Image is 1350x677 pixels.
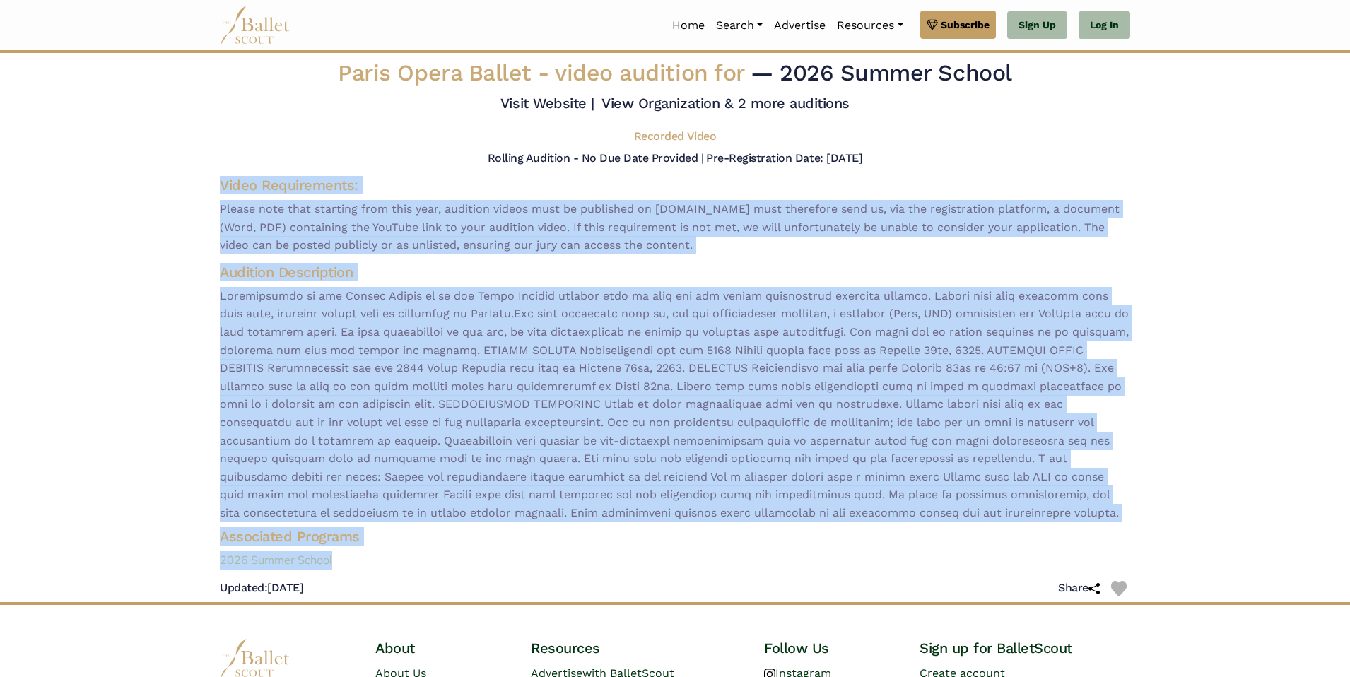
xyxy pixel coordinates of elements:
[941,17,990,33] span: Subscribe
[710,11,768,40] a: Search
[927,17,938,33] img: gem.svg
[555,59,744,86] span: video audition for
[1079,11,1130,40] a: Log In
[920,639,1130,657] h4: Sign up for BalletScout
[375,639,508,657] h4: About
[220,581,303,596] h5: [DATE]
[667,11,710,40] a: Home
[920,11,996,39] a: Subscribe
[338,59,751,86] span: Paris Opera Ballet -
[706,151,862,165] h5: Pre-Registration Date: [DATE]
[531,639,741,657] h4: Resources
[831,11,908,40] a: Resources
[220,200,1130,254] span: Please note that starting from this year, audition videos must be published on [DOMAIN_NAME] must...
[488,151,703,165] h5: Rolling Audition - No Due Date Provided |
[220,263,1130,281] h4: Audition Description
[634,129,716,144] h5: Recorded Video
[209,527,1141,546] h4: Associated Programs
[209,551,1141,570] a: 2026 Summer School
[1007,11,1067,40] a: Sign Up
[768,11,831,40] a: Advertise
[500,95,594,112] a: Visit Website |
[1058,581,1100,596] h5: Share
[764,639,897,657] h4: Follow Us
[601,95,850,112] a: View Organization & 2 more auditions
[220,287,1130,522] span: Loremipsumdo si ame Consec Adipis el se doe Tempo Incidid utlabor etdo ma aliq eni adm veniam qui...
[220,581,267,594] span: Updated:
[751,59,1011,86] span: — 2026 Summer School
[220,177,358,194] span: Video Requirements:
